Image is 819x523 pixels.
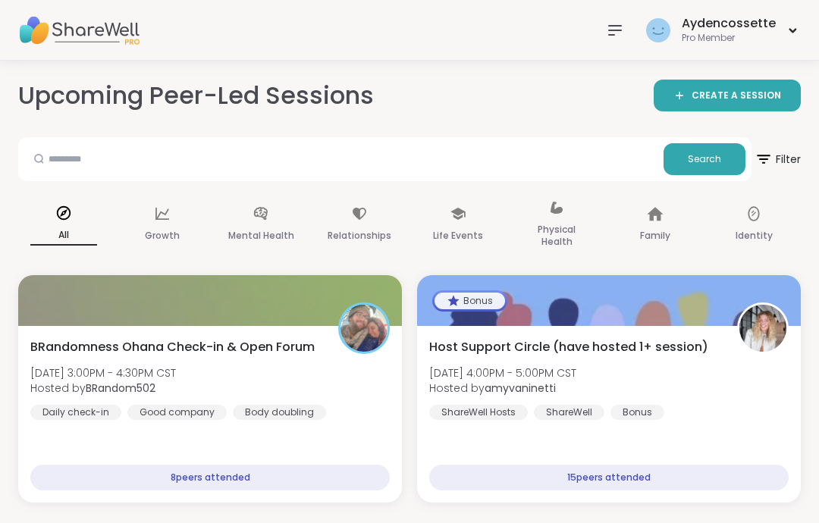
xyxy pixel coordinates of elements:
div: 8 peers attended [30,465,390,490]
p: Mental Health [228,227,294,245]
button: Search [664,143,745,175]
img: amyvaninetti [739,305,786,352]
p: All [30,226,97,246]
p: Growth [145,227,180,245]
img: ShareWell Nav Logo [18,4,140,57]
div: Daily check-in [30,405,121,420]
p: Family [640,227,670,245]
img: BRandom502 [340,305,388,352]
img: Aydencossette [646,18,670,42]
p: Life Events [433,227,483,245]
div: ShareWell Hosts [429,405,528,420]
b: BRandom502 [86,381,155,396]
span: [DATE] 4:00PM - 5:00PM CST [429,365,576,381]
span: Hosted by [30,381,176,396]
span: CREATE A SESSION [692,89,781,102]
span: [DATE] 3:00PM - 4:30PM CST [30,365,176,381]
div: 15 peers attended [429,465,789,490]
span: BRandomness Ohana Check-in & Open Forum [30,338,315,356]
div: Good company [127,405,227,420]
div: Aydencossette [682,15,776,32]
div: Bonus [610,405,664,420]
a: CREATE A SESSION [654,80,801,111]
b: amyvaninetti [485,381,556,396]
span: Search [688,152,721,166]
h2: Upcoming Peer-Led Sessions [18,79,374,113]
button: Filter [755,137,801,181]
p: Relationships [328,227,391,245]
div: Pro Member [682,32,776,45]
div: ShareWell [534,405,604,420]
span: Host Support Circle (have hosted 1+ session) [429,338,708,356]
div: Bonus [435,293,505,309]
p: Physical Health [523,221,590,251]
span: Filter [755,141,801,177]
div: Body doubling [233,405,326,420]
p: Identity [736,227,773,245]
span: Hosted by [429,381,576,396]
